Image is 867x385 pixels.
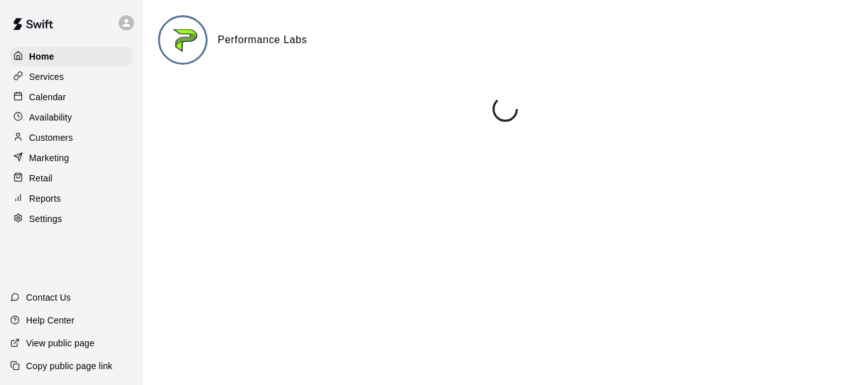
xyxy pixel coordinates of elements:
[29,172,53,185] p: Retail
[10,67,133,86] a: Services
[29,152,69,164] p: Marketing
[29,111,72,124] p: Availability
[29,50,55,63] p: Home
[29,91,66,103] p: Calendar
[29,192,61,205] p: Reports
[26,314,74,327] p: Help Center
[29,131,73,144] p: Customers
[160,17,208,65] img: Performance Labs logo
[10,47,133,66] a: Home
[10,88,133,107] a: Calendar
[10,209,133,228] a: Settings
[26,337,95,349] p: View public page
[10,148,133,167] a: Marketing
[10,108,133,127] a: Availability
[218,32,307,48] h6: Performance Labs
[26,360,112,372] p: Copy public page link
[10,128,133,147] a: Customers
[10,169,133,188] a: Retail
[10,189,133,208] a: Reports
[29,212,62,225] p: Settings
[26,291,71,304] p: Contact Us
[29,70,64,83] p: Services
